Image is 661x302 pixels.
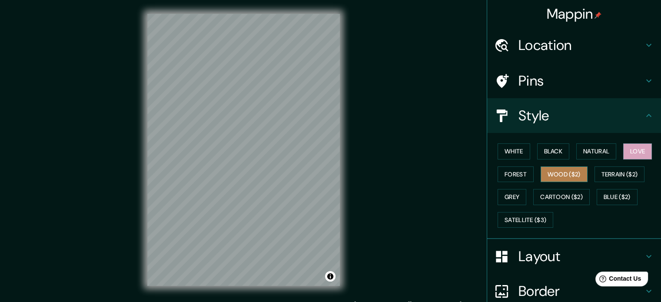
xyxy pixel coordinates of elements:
[498,189,526,205] button: Grey
[498,212,553,228] button: Satellite ($3)
[597,189,638,205] button: Blue ($2)
[547,5,602,23] h4: Mappin
[533,189,590,205] button: Cartoon ($2)
[518,72,644,90] h4: Pins
[518,248,644,265] h4: Layout
[487,28,661,63] div: Location
[584,268,651,292] iframe: Help widget launcher
[518,107,644,124] h4: Style
[576,143,616,159] button: Natural
[518,37,644,54] h4: Location
[487,239,661,274] div: Layout
[623,143,652,159] button: Love
[147,14,340,286] canvas: Map
[487,63,661,98] div: Pins
[537,143,570,159] button: Black
[541,166,588,183] button: Wood ($2)
[498,166,534,183] button: Forest
[325,271,335,282] button: Toggle attribution
[595,166,645,183] button: Terrain ($2)
[518,282,644,300] h4: Border
[595,12,601,19] img: pin-icon.png
[498,143,530,159] button: White
[487,98,661,133] div: Style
